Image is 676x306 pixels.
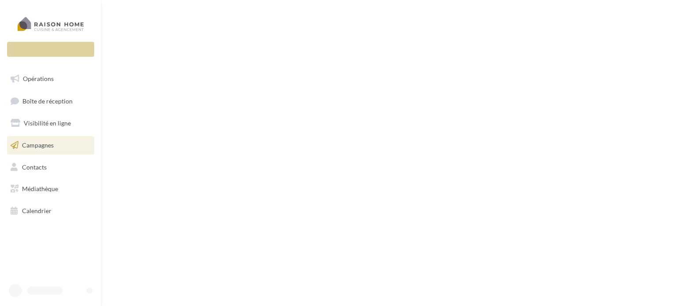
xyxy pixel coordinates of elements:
span: Visibilité en ligne [24,119,71,127]
a: Opérations [5,70,96,88]
a: Contacts [5,158,96,177]
span: Médiathèque [22,185,58,192]
a: Boîte de réception [5,92,96,111]
span: Campagnes [22,141,54,149]
a: Médiathèque [5,180,96,198]
span: Calendrier [22,207,51,214]
span: Contacts [22,163,47,170]
span: Boîte de réception [22,97,73,104]
a: Campagnes [5,136,96,155]
a: Calendrier [5,202,96,220]
div: Nouvelle campagne [7,42,94,57]
a: Visibilité en ligne [5,114,96,133]
span: Opérations [23,75,54,82]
